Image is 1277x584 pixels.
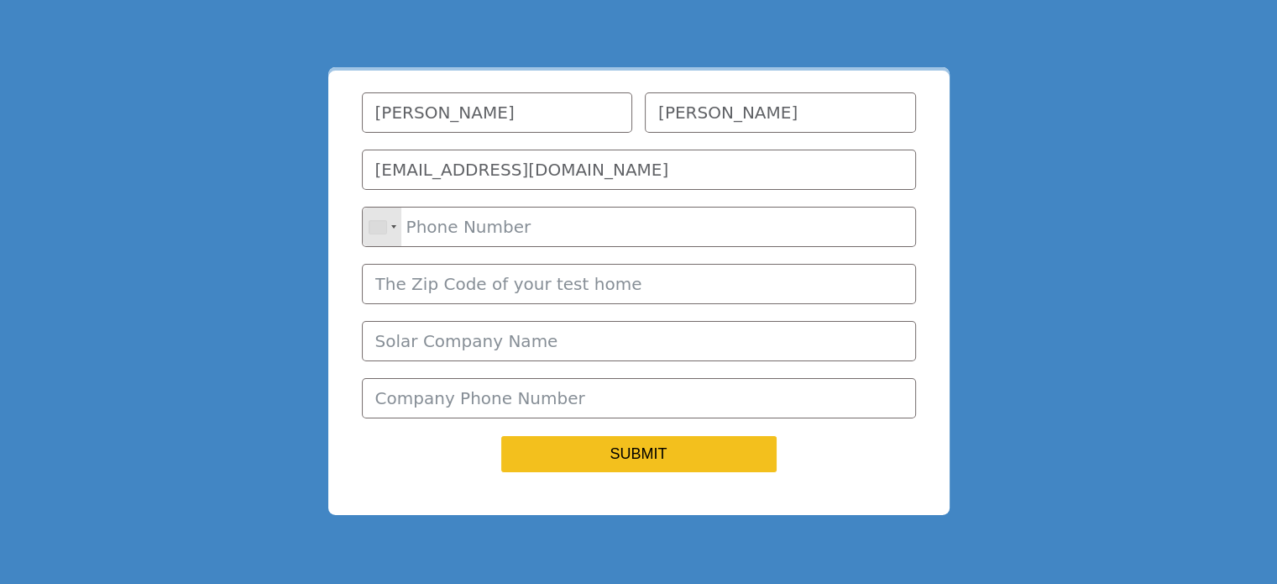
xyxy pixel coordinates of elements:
input: Phone [362,207,916,247]
input: Company Phone Number [362,378,916,418]
div: v 4.0.25 [47,27,82,40]
div: Keywords by Traffic [186,99,283,110]
div: Telephone country code [363,208,401,246]
input: Zip [362,264,916,304]
button: SUBMIT [500,435,777,473]
img: logo_orange.svg [27,27,40,40]
input: Solar Company Name [362,321,916,361]
div: Domain: [DOMAIN_NAME] [44,44,185,57]
img: website_grey.svg [27,44,40,57]
input: Last Name [645,92,916,133]
img: tab_keywords_by_traffic_grey.svg [167,97,181,111]
div: Domain Overview [64,99,150,110]
img: tab_domain_overview_orange.svg [45,97,59,111]
input: First Name [362,92,633,133]
input: Email [362,150,916,190]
